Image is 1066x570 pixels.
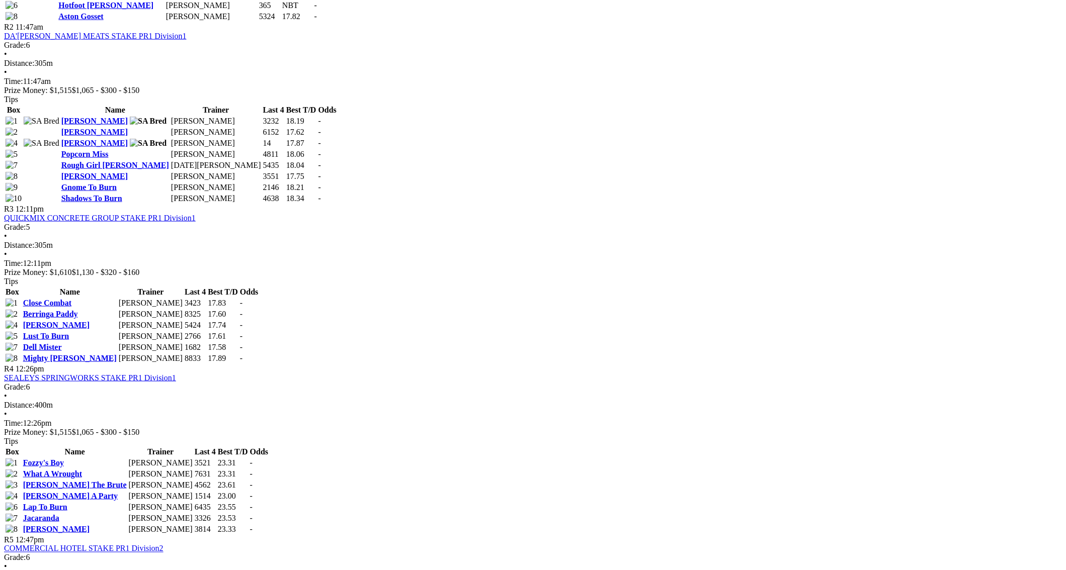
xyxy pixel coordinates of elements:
[217,480,249,490] td: 23.61
[23,332,69,340] a: Lust To Burn
[130,139,167,148] img: SA Bred
[240,332,242,340] span: -
[23,354,117,362] a: Mighty [PERSON_NAME]
[23,492,118,500] a: [PERSON_NAME] A Party
[4,41,26,49] span: Grade:
[286,127,317,137] td: 17.62
[286,182,317,193] td: 18.21
[250,447,269,457] th: Odds
[171,194,262,204] td: [PERSON_NAME]
[263,171,285,181] td: 3551
[61,117,128,125] a: [PERSON_NAME]
[6,172,18,181] img: 8
[118,331,183,341] td: [PERSON_NAME]
[23,469,82,478] a: What A Wrought
[6,469,18,479] img: 2
[171,149,262,159] td: [PERSON_NAME]
[184,331,206,341] td: 2766
[23,525,90,533] a: [PERSON_NAME]
[6,12,18,21] img: 8
[194,491,216,501] td: 1514
[207,331,238,341] td: 17.61
[194,502,216,512] td: 6435
[61,183,117,192] a: Gnome To Burn
[58,1,153,10] a: Hotfoot [PERSON_NAME]
[128,469,193,479] td: [PERSON_NAME]
[318,128,321,136] span: -
[7,106,21,114] span: Box
[23,514,59,522] a: Jacaranda
[4,77,23,85] span: Time:
[250,458,253,467] span: -
[4,50,7,58] span: •
[263,182,285,193] td: 2146
[72,86,140,94] span: $1,065 - $300 - $150
[171,105,262,115] th: Trainer
[128,480,193,490] td: [PERSON_NAME]
[6,332,18,341] img: 5
[23,458,64,467] a: Fozzy's Boy
[24,139,59,148] img: SA Bred
[23,287,117,297] th: Name
[282,12,313,22] td: 17.82
[6,481,18,490] img: 3
[118,353,183,363] td: [PERSON_NAME]
[217,447,249,457] th: Best T/D
[194,480,216,490] td: 4562
[217,469,249,479] td: 23.31
[58,12,103,21] a: Aston Gosset
[4,364,14,373] span: R4
[4,223,26,231] span: Grade:
[217,502,249,512] td: 23.55
[6,458,18,467] img: 1
[6,354,18,363] img: 8
[16,205,44,213] span: 12:11pm
[171,127,262,137] td: [PERSON_NAME]
[4,401,1062,410] div: 400m
[318,161,321,169] span: -
[4,392,7,400] span: •
[6,310,18,319] img: 2
[286,105,317,115] th: Best T/D
[166,12,258,22] td: [PERSON_NAME]
[23,310,78,318] a: Berringa Paddy
[314,12,317,21] span: -
[128,513,193,523] td: [PERSON_NAME]
[314,1,317,10] span: -
[4,401,34,409] span: Distance:
[4,383,1062,392] div: 6
[4,223,1062,232] div: 5
[128,491,193,501] td: [PERSON_NAME]
[128,447,193,457] th: Trainer
[166,1,258,11] td: [PERSON_NAME]
[259,12,281,22] td: 5324
[250,525,253,533] span: -
[318,172,321,180] span: -
[4,544,163,553] a: COMMERCIAL HOTEL STAKE PR1 Division2
[6,514,18,523] img: 7
[171,116,262,126] td: [PERSON_NAME]
[318,150,321,158] span: -
[4,41,1062,50] div: 6
[4,437,18,445] span: Tips
[282,1,313,11] td: NBT
[128,524,193,534] td: [PERSON_NAME]
[318,105,337,115] th: Odds
[4,373,176,382] a: SEALEYS SPRINGWORKS STAKE PR1 Division1
[4,428,1062,437] div: Prize Money: $1,515
[4,259,1062,268] div: 12:11pm
[184,342,206,352] td: 1682
[6,321,18,330] img: 4
[118,309,183,319] td: [PERSON_NAME]
[263,194,285,204] td: 4638
[4,59,1062,68] div: 305m
[171,160,262,170] td: [DATE][PERSON_NAME]
[6,161,18,170] img: 7
[4,32,187,40] a: DA'[PERSON_NAME] MEATS STAKE PR1 Division1
[263,127,285,137] td: 6152
[6,525,18,534] img: 8
[4,383,26,391] span: Grade:
[207,320,238,330] td: 17.74
[286,171,317,181] td: 17.75
[4,68,7,76] span: •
